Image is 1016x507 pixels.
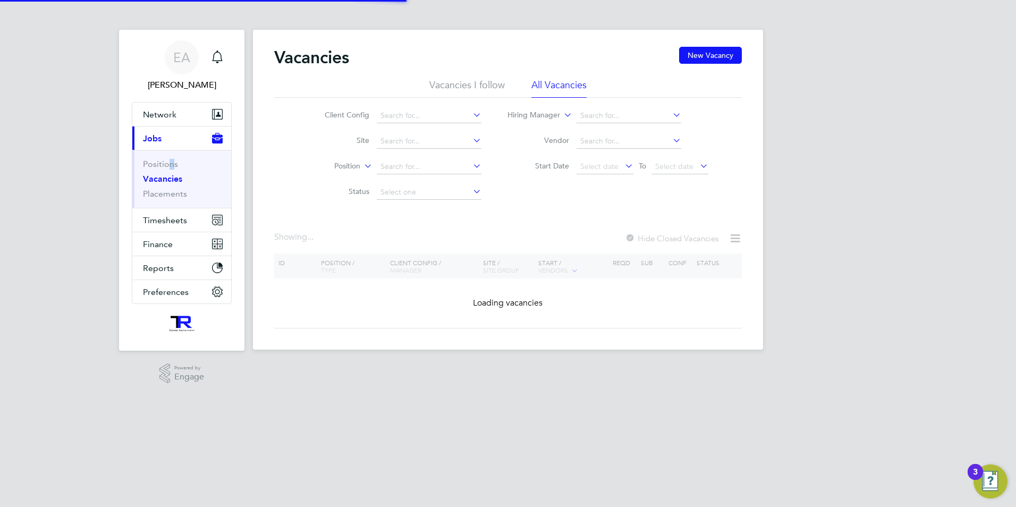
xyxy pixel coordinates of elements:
[625,233,718,243] label: Hide Closed Vacancies
[299,161,360,172] label: Position
[499,110,560,121] label: Hiring Manager
[132,280,231,303] button: Preferences
[132,208,231,232] button: Timesheets
[429,79,505,98] li: Vacancies I follow
[174,364,204,373] span: Powered by
[167,315,197,332] img: wearetecrec-logo-retina.png
[119,30,244,351] nav: Main navigation
[132,315,232,332] a: Go to home page
[132,40,232,91] a: EA[PERSON_NAME]
[577,108,681,123] input: Search for...
[377,185,481,200] input: Select one
[159,364,205,384] a: Powered byEngage
[377,134,481,149] input: Search for...
[308,136,369,145] label: Site
[143,174,182,184] a: Vacancies
[132,256,231,280] button: Reports
[173,50,190,64] span: EA
[132,103,231,126] button: Network
[508,136,569,145] label: Vendor
[308,187,369,196] label: Status
[143,109,176,120] span: Network
[377,108,481,123] input: Search for...
[143,263,174,273] span: Reports
[143,133,162,143] span: Jobs
[973,464,1007,498] button: Open Resource Center, 3 new notifications
[143,159,178,169] a: Positions
[531,79,587,98] li: All Vacancies
[580,162,619,171] span: Select date
[274,232,316,243] div: Showing
[143,287,189,297] span: Preferences
[132,126,231,150] button: Jobs
[174,373,204,382] span: Engage
[308,110,369,120] label: Client Config
[508,161,569,171] label: Start Date
[143,189,187,199] a: Placements
[143,239,173,249] span: Finance
[636,159,649,173] span: To
[377,159,481,174] input: Search for...
[132,79,232,91] span: Ellis Andrew
[577,134,681,149] input: Search for...
[132,150,231,208] div: Jobs
[143,215,187,225] span: Timesheets
[307,232,314,242] span: ...
[132,232,231,256] button: Finance
[679,47,742,64] button: New Vacancy
[274,47,349,68] h2: Vacancies
[973,472,978,486] div: 3
[655,162,693,171] span: Select date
